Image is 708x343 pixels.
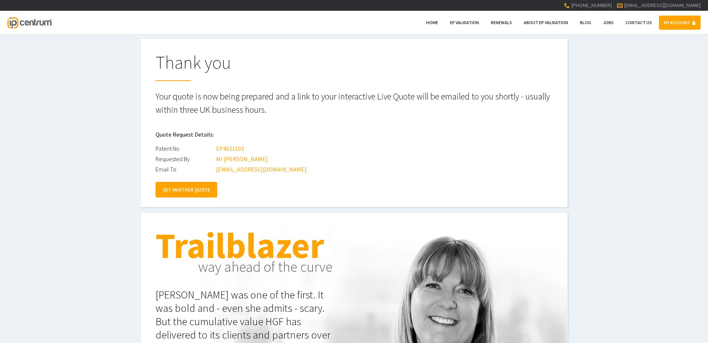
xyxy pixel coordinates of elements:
[216,164,307,174] div: [EMAIL_ADDRESS][DOMAIN_NAME]
[519,16,573,30] a: About EP Validation
[626,20,652,25] span: Contact Us
[216,154,268,164] div: Mr [PERSON_NAME]
[445,16,484,30] a: EP Validation
[156,143,215,154] div: Patent No
[621,16,657,30] a: Contact Us
[571,2,612,9] span: [PHONE_NUMBER]
[7,11,51,34] a: IP Centrum
[575,16,596,30] a: Blog
[603,20,614,25] span: Jobs
[524,20,568,25] span: About EP Validation
[216,143,244,154] div: EP4021103
[624,2,701,9] a: [EMAIL_ADDRESS][DOMAIN_NAME]
[486,16,517,30] a: Renewals
[156,90,553,117] p: Your quote is now being prepared and a link to your interactive Live Quote will be emailed to you...
[426,20,438,25] span: Home
[659,16,701,30] a: MY ACCOUNT
[156,53,553,81] h1: Thank you
[156,154,215,164] div: Requested By
[580,20,591,25] span: Blog
[156,182,217,197] a: GET ANOTHER QUOTE
[491,20,512,25] span: Renewals
[156,164,215,174] div: Email To
[450,20,479,25] span: EP Validation
[421,16,443,30] a: Home
[598,16,619,30] a: Jobs
[156,125,553,143] h2: Quote Request Details:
